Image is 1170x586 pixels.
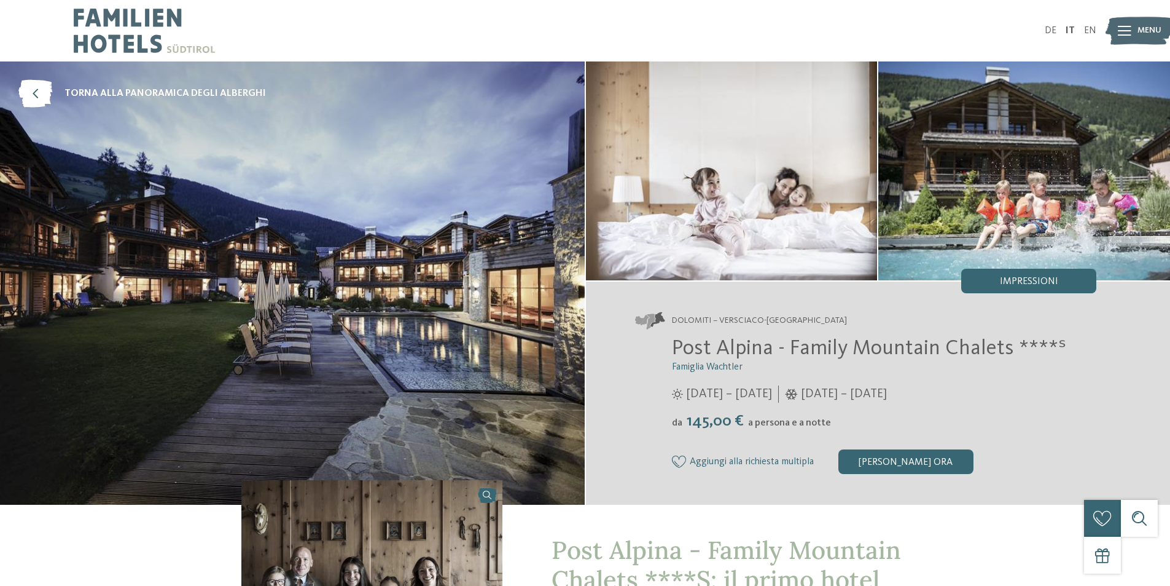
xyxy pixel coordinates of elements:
a: torna alla panoramica degli alberghi [18,80,266,108]
i: Orari d'apertura estate [672,389,683,400]
span: a persona e a notte [748,418,831,428]
a: IT [1066,26,1075,36]
span: Dolomiti – Versciaco-[GEOGRAPHIC_DATA] [672,315,847,327]
div: [PERSON_NAME] ora [838,449,973,474]
a: EN [1084,26,1096,36]
img: Il family hotel a San Candido dal fascino alpino [586,61,878,280]
span: Post Alpina - Family Mountain Chalets ****ˢ [672,338,1066,359]
span: Menu [1137,25,1161,37]
span: torna alla panoramica degli alberghi [64,87,266,100]
span: Famiglia Wachtler [672,362,743,372]
span: Aggiungi alla richiesta multipla [690,457,814,468]
a: DE [1045,26,1056,36]
span: [DATE] – [DATE] [801,386,887,403]
span: [DATE] – [DATE] [686,386,772,403]
span: da [672,418,682,428]
span: Impressioni [1000,277,1058,287]
img: Il family hotel a San Candido dal fascino alpino [878,61,1170,280]
i: Orari d'apertura inverno [785,389,798,400]
span: 145,00 € [684,413,747,429]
